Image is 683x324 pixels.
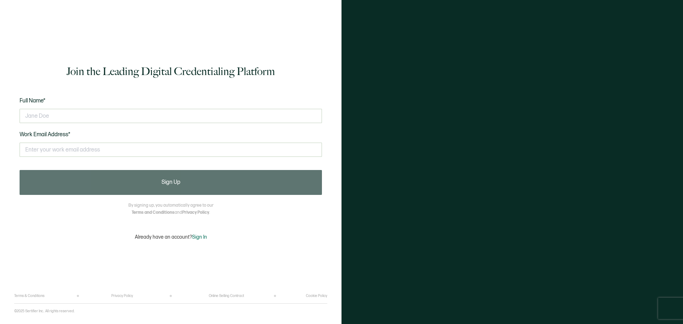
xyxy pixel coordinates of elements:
a: Online Selling Contract [209,294,244,298]
a: Privacy Policy [182,210,209,215]
p: By signing up, you automatically agree to our and . [128,202,213,216]
p: ©2025 Sertifier Inc.. All rights reserved. [14,309,75,313]
span: Sign In [192,234,207,240]
p: Already have an account? [135,234,207,240]
a: Privacy Policy [111,294,133,298]
button: Sign Up [20,170,322,195]
a: Cookie Policy [306,294,327,298]
span: Full Name* [20,97,46,104]
input: Enter your work email address [20,143,322,157]
span: Sign Up [162,180,180,185]
span: Work Email Address* [20,131,70,138]
a: Terms & Conditions [14,294,44,298]
h1: Join the Leading Digital Credentialing Platform [67,64,275,79]
a: Terms and Conditions [132,210,175,215]
input: Jane Doe [20,109,322,123]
